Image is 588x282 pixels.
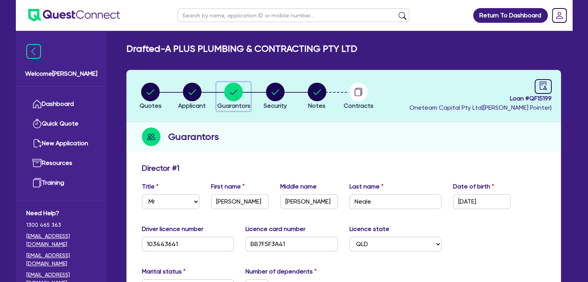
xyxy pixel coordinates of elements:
[307,82,327,111] button: Notes
[409,104,552,111] span: Oneteam Capital Pty Ltd ( [PERSON_NAME] Pointer )
[245,267,317,276] label: Number of dependents
[308,102,326,109] span: Notes
[216,82,251,111] button: Guarantors
[26,232,96,248] a: [EMAIL_ADDRESS][DOMAIN_NAME]
[26,173,96,193] a: Training
[26,134,96,153] a: New Application
[28,9,120,22] img: quest-connect-logo-blue
[26,44,41,59] img: icon-menu-close
[473,8,548,23] a: Return To Dashboard
[26,251,96,268] a: [EMAIL_ADDRESS][DOMAIN_NAME]
[142,182,159,191] label: Title
[32,158,42,168] img: resources
[343,82,374,111] button: Contracts
[264,102,287,109] span: Security
[409,94,552,103] span: Loan # QF15199
[280,182,317,191] label: Middle name
[26,209,96,218] span: Need Help?
[535,79,552,94] a: audit
[139,82,162,111] button: Quotes
[32,178,42,187] img: training
[142,267,186,276] label: Marital status
[549,5,569,25] a: Dropdown toggle
[245,224,305,234] label: Licence card number
[539,82,547,90] span: audit
[142,224,203,234] label: Driver licence number
[142,127,160,146] img: step-icon
[211,182,245,191] label: First name
[217,102,250,109] span: Guarantors
[142,163,179,173] h3: Director # 1
[32,119,42,128] img: quick-quote
[177,8,409,22] input: Search by name, application ID or mobile number...
[349,182,383,191] label: Last name
[25,69,97,78] span: Welcome [PERSON_NAME]
[140,102,162,109] span: Quotes
[349,224,389,234] label: Licence state
[453,182,494,191] label: Date of birth
[178,102,206,109] span: Applicant
[26,94,96,114] a: Dashboard
[178,82,206,111] button: Applicant
[453,194,511,209] input: DD / MM / YYYY
[32,139,42,148] img: new-application
[263,82,287,111] button: Security
[26,221,96,229] span: 1300 465 363
[26,153,96,173] a: Resources
[344,102,373,109] span: Contracts
[168,130,219,144] h2: Guarantors
[126,43,357,54] h2: Drafted - A PLUS PLUMBING & CONTRACTING PTY LTD
[26,114,96,134] a: Quick Quote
